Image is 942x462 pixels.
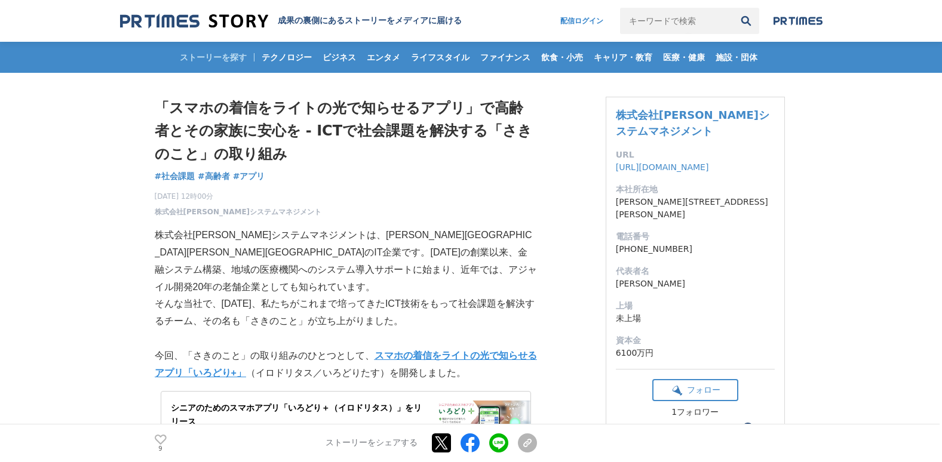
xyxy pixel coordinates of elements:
span: [DATE] 12時00分 [155,191,322,202]
dd: [PERSON_NAME] [616,278,775,290]
dt: 本社所在地 [616,183,775,196]
span: エンタメ [362,52,405,63]
p: 株式会社[PERSON_NAME]システムマネジメントは、[PERSON_NAME][GEOGRAPHIC_DATA][PERSON_NAME][GEOGRAPHIC_DATA]のIT企業です。... [155,227,537,295]
span: 医療・健康 [658,52,710,63]
dt: 資本金 [616,334,775,347]
dt: 電話番号 [616,230,775,243]
span: ライフスタイル [406,52,474,63]
a: スマホの着信をライトの光で知らせるアプリ「いろどり+」 [155,350,537,378]
div: シニアのためのスマホアプリ「いろどり＋（イロドリタス）」をリリース [171,401,425,428]
dd: 未上場 [616,312,775,325]
h1: 「スマホの着信をライトの光で知らせるアプリ」で高齢者とその家族に安心を - ICTで社会課題を解決する「さきのこと」の取り組み [155,97,537,165]
a: テクノロジー [257,42,317,73]
p: 今回、「さきのこと」の取り組みのひとつとして、 （イロドリタス／いろどりたす）を開発しました。 [155,347,537,382]
button: ？ [742,423,754,435]
a: シニアのためのスマホアプリ「いろどり＋（イロドリタス）」をリリースPR TIMES [161,391,531,456]
span: #高齢者 [198,171,230,181]
img: prtimes [774,16,823,26]
dt: 代表者名 [616,265,775,278]
a: ファイナンス [475,42,535,73]
div: 1フォロワー [652,407,738,418]
a: #アプリ [233,170,265,183]
span: 施設・団体 [711,52,762,63]
a: 株式会社[PERSON_NAME]システムマネジメント [155,207,322,217]
dd: [PHONE_NUMBER] [616,243,775,255]
span: #社会課題 [155,171,195,181]
a: 飲食・小売 [536,42,588,73]
a: ビジネス [318,42,361,73]
span: キャリア・教育 [589,52,657,63]
a: #高齢者 [198,170,230,183]
a: 施設・団体 [711,42,762,73]
span: ファイナンス [475,52,535,63]
a: 株式会社[PERSON_NAME]システムマネジメント [616,109,769,137]
input: キーワードで検索 [620,8,733,34]
dt: URL [616,149,775,161]
a: エンタメ [362,42,405,73]
a: 医療・健康 [658,42,710,73]
dt: 上場 [616,300,775,312]
a: ライフスタイル [406,42,474,73]
p: そんな当社で、[DATE]、私たちがこれまで培ってきたICT技術をもって社会課題を解決するチーム、その名も「さきのこと」が立ち上がりました。 [155,295,537,330]
a: 成果の裏側にあるストーリーをメディアに届ける 成果の裏側にあるストーリーをメディアに届ける [120,13,462,29]
h2: 成果の裏側にあるストーリーをメディアに届ける [278,16,462,26]
span: #アプリ [233,171,265,181]
dd: 6100万円 [616,347,775,359]
a: キャリア・教育 [589,42,657,73]
a: 配信ログイン [548,8,615,34]
a: [URL][DOMAIN_NAME] [616,162,709,172]
span: テクノロジー [257,52,317,63]
span: ビジネス [318,52,361,63]
p: ストーリーをシェアする [326,438,418,449]
button: 検索 [733,8,759,34]
p: 9 [155,446,167,452]
button: フォロー [652,379,738,401]
dd: [PERSON_NAME][STREET_ADDRESS][PERSON_NAME] [616,196,775,221]
a: #社会課題 [155,170,195,183]
span: 飲食・小売 [536,52,588,63]
img: 成果の裏側にあるストーリーをメディアに届ける [120,13,268,29]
